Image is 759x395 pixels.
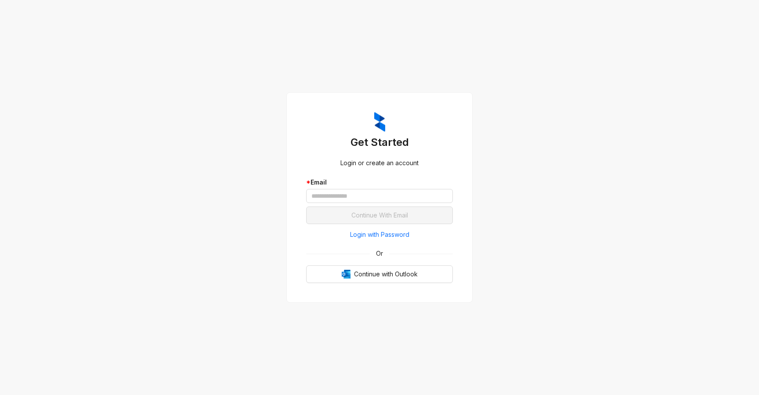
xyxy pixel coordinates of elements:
[306,228,453,242] button: Login with Password
[374,112,385,132] img: ZumaIcon
[350,230,409,239] span: Login with Password
[370,249,389,258] span: Or
[306,207,453,224] button: Continue With Email
[306,178,453,187] div: Email
[306,265,453,283] button: OutlookContinue with Outlook
[306,135,453,149] h3: Get Started
[354,269,418,279] span: Continue with Outlook
[306,158,453,168] div: Login or create an account
[342,270,351,279] img: Outlook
